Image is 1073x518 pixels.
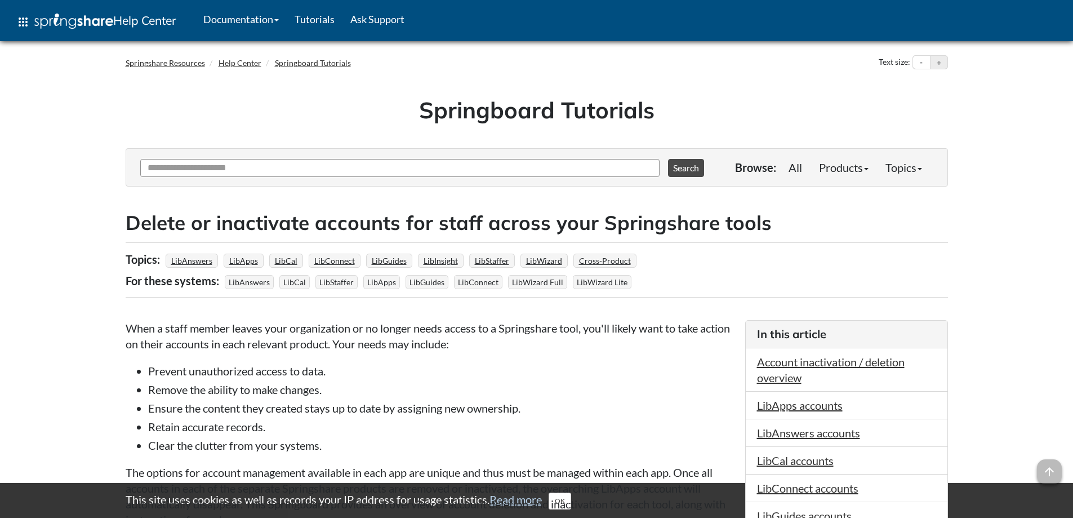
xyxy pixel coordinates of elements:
a: LibCal accounts [757,454,834,467]
p: Browse: [735,160,776,175]
span: LibAnswers [225,275,274,289]
a: arrow_upward [1037,461,1062,474]
li: Ensure the content they created stays up to date by assigning new ownership. [148,400,734,416]
span: Help Center [113,13,176,28]
a: Topics [877,156,930,179]
span: LibGuides [406,275,448,289]
span: LibWizard Full [508,275,567,289]
a: Cross-Product [577,253,633,269]
h1: Springboard Tutorials [134,94,940,126]
a: Springboard Tutorials [275,58,351,68]
a: LibAnswers [170,253,214,269]
li: Clear the clutter from your systems. [148,437,734,453]
button: Increase text size [930,56,947,69]
a: Ask Support [342,5,412,33]
span: LibStaffer [315,275,358,289]
a: apps Help Center [8,5,184,39]
img: Springshare [34,14,113,29]
a: LibApps accounts [757,399,843,412]
button: Search [668,159,704,177]
a: LibWizard [524,253,564,269]
span: LibWizard Lite [573,275,631,289]
a: Documentation [195,5,287,33]
span: LibCal [279,275,310,289]
li: Prevent unauthorized access to data. [148,363,734,379]
a: LibGuides [370,253,408,269]
span: arrow_upward [1037,459,1062,484]
a: Account inactivation / deletion overview [757,355,905,384]
a: LibCal [273,253,299,269]
h3: In this article [757,326,936,342]
div: For these systems: [126,270,222,291]
span: LibApps [363,275,400,289]
a: Products [811,156,877,179]
a: LibAnswers accounts [757,426,860,440]
a: LibConnect accounts [757,481,858,495]
a: LibStaffer [473,253,511,269]
div: Topics: [126,249,163,270]
a: Tutorials [287,5,342,33]
li: Retain accurate records. [148,419,734,435]
li: Remove the ability to make changes. [148,382,734,397]
div: This site uses cookies as well as records your IP address for usage statistics. [114,492,959,510]
button: Decrease text size [913,56,930,69]
p: When a staff member leaves your organization or no longer needs access to a Springshare tool, you... [126,320,734,352]
span: LibConnect [454,275,502,289]
a: Springshare Resources [126,58,205,68]
a: LibApps [228,253,260,269]
a: LibConnect [313,253,357,269]
div: Text size: [876,55,912,70]
span: apps [16,15,30,29]
a: LibInsight [422,253,460,269]
a: All [780,156,811,179]
h2: Delete or inactivate accounts for staff across your Springshare tools [126,209,948,237]
a: Help Center [219,58,261,68]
